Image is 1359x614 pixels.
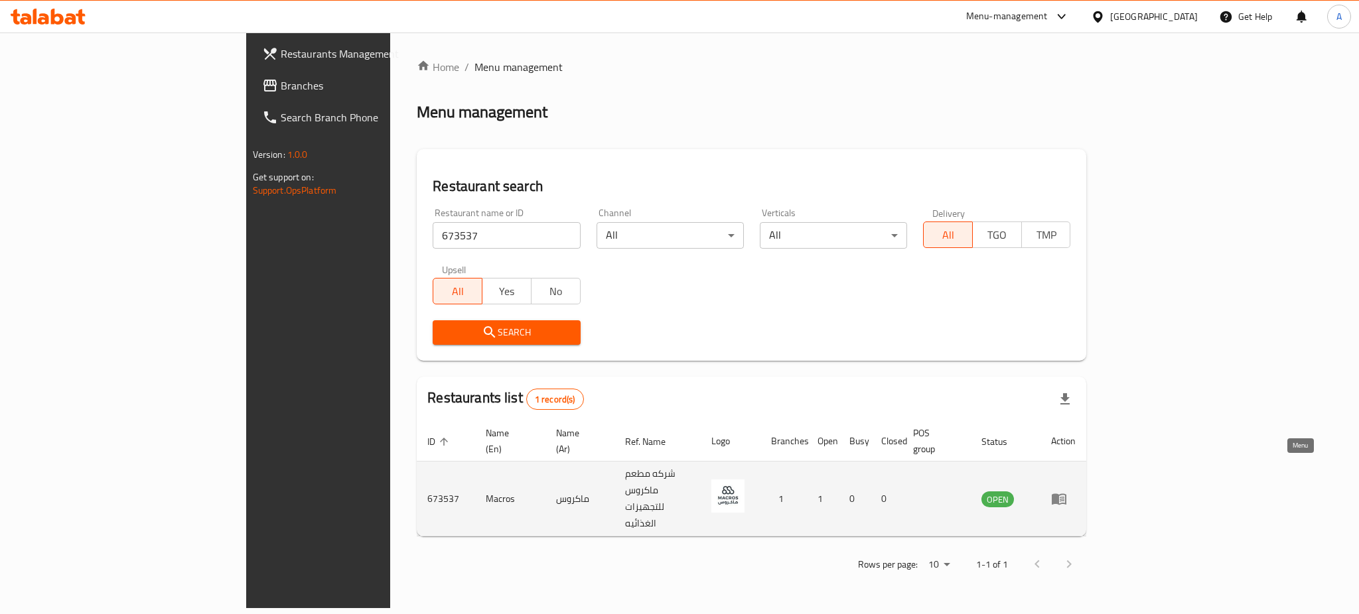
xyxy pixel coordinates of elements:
[433,278,482,304] button: All
[760,421,807,461] th: Branches
[1049,383,1081,415] div: Export file
[531,278,581,304] button: No
[1021,221,1071,248] button: TMP
[253,168,314,186] span: Get support on:
[433,222,580,249] input: Search for restaurant name or ID..
[981,434,1025,450] span: Status
[556,425,599,457] span: Name (Ar)
[251,38,473,70] a: Restaurants Management
[443,324,569,341] span: Search
[251,70,473,101] a: Branches
[839,421,871,461] th: Busy
[433,320,580,345] button: Search
[913,425,955,457] span: POS group
[545,461,615,536] td: ماكروس
[427,434,453,450] span: ID
[537,282,575,301] span: No
[625,434,683,450] span: Ref. Name
[978,225,1017,245] span: TGO
[858,556,918,573] p: Rows per page:
[488,282,526,301] span: Yes
[486,425,529,457] span: Name (En)
[281,78,463,93] span: Branches
[807,421,839,461] th: Open
[614,461,701,536] td: شركه مطعم ماكروس للتجهيزات الغذائيه
[417,101,547,123] h2: Menu management
[417,421,1086,536] table: enhanced table
[972,221,1022,248] button: TGO
[482,278,532,304] button: Yes
[427,388,583,410] h2: Restaurants list
[839,461,871,536] td: 0
[474,59,563,75] span: Menu management
[251,101,473,133] a: Search Branch Phone
[929,225,967,245] span: All
[281,109,463,125] span: Search Branch Phone
[287,146,308,163] span: 1.0.0
[253,182,337,199] a: Support.OpsPlatform
[1027,225,1066,245] span: TMP
[966,9,1048,25] div: Menu-management
[253,146,285,163] span: Version:
[439,282,477,301] span: All
[807,461,839,536] td: 1
[760,461,807,536] td: 1
[1336,9,1342,24] span: A
[923,221,973,248] button: All
[711,479,745,513] img: Macros
[932,208,966,217] label: Delivery
[923,555,955,575] div: Rows per page:
[760,222,907,249] div: All
[597,222,744,249] div: All
[527,393,583,406] span: 1 record(s)
[475,461,545,536] td: Macros
[976,556,1008,573] p: 1-1 of 1
[871,421,902,461] th: Closed
[1040,421,1086,461] th: Action
[701,421,760,461] th: Logo
[433,176,1070,196] h2: Restaurant search
[981,492,1014,507] span: OPEN
[871,461,902,536] td: 0
[281,46,463,62] span: Restaurants Management
[526,389,584,410] div: Total records count
[442,265,466,274] label: Upsell
[417,59,1086,75] nav: breadcrumb
[1110,9,1198,24] div: [GEOGRAPHIC_DATA]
